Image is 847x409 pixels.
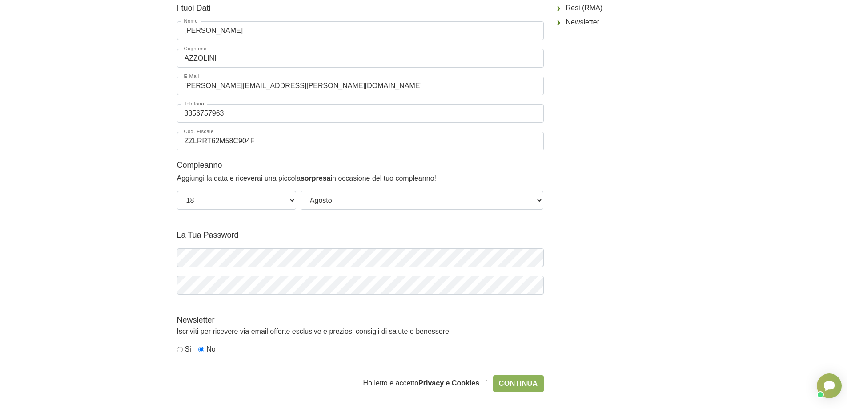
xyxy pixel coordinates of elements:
label: Telefono [181,101,207,106]
label: Si [185,344,191,355]
a: Resi (RMA) [557,1,670,15]
p: Aggiungi la data e riceverai una piccola in occasione del tuo compleanno! [177,171,544,184]
strong: sorpresa [301,174,331,182]
p: Iscriviti per ricevere via email offerte esclusive e preziosi consigli di salute e benessere [177,326,544,337]
label: E-Mail [181,74,202,79]
label: Nome [181,19,201,24]
legend: La Tua Password [177,229,544,241]
iframe: Smartsupp widget button [817,373,842,398]
label: Cognome [181,46,209,51]
legend: Compleanno [177,159,544,171]
legend: Newsletter [177,314,544,326]
label: No [206,344,215,355]
a: Newsletter [557,15,670,29]
a: Privacy e Cookies [418,379,479,387]
input: Continua [493,375,544,392]
input: E-Mail [177,77,544,95]
label: Cod. Fiscale [181,129,217,134]
input: Cognome [177,49,544,68]
legend: I tuoi Dati [177,2,544,14]
input: Telefono [177,104,544,123]
input: Nome [177,21,544,40]
input: Cod. Fiscale [177,132,544,150]
div: Ho letto e accetto [363,375,544,392]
